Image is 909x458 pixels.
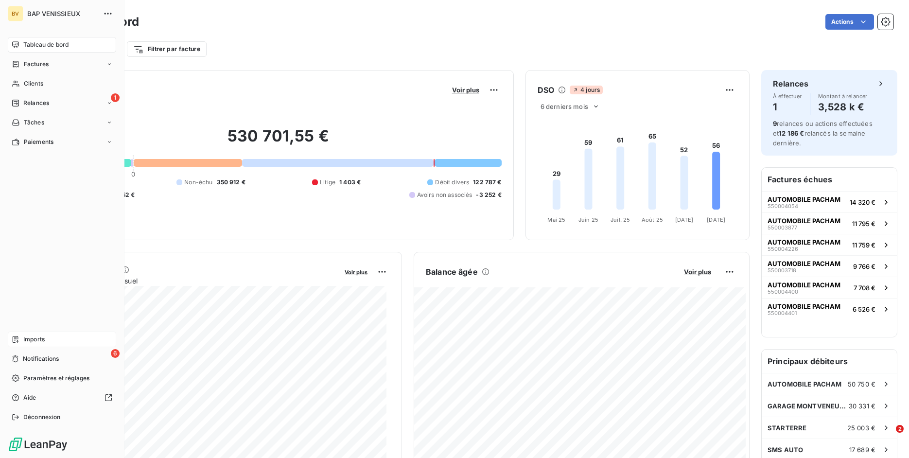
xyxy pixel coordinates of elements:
[476,191,501,199] span: -3 252 €
[684,268,711,276] span: Voir plus
[131,170,135,178] span: 0
[24,138,53,146] span: Paiements
[762,191,897,212] button: AUTOMOBILE PACHAM55000405414 320 €
[641,216,663,223] tspan: Août 25
[8,6,23,21] div: BV
[768,267,796,273] span: 550003718
[23,99,49,107] span: Relances
[611,216,630,223] tspan: Juil. 25
[768,238,840,246] span: AUTOMOBILE PACHAM
[111,93,120,102] span: 1
[449,86,482,94] button: Voir plus
[435,178,469,187] span: Débit divers
[23,374,89,383] span: Paramètres et réglages
[849,402,875,410] span: 30 331 €
[707,216,725,223] tspan: [DATE]
[779,129,804,137] span: 12 186 €
[768,195,840,203] span: AUTOMOBILE PACHAM
[762,277,897,298] button: AUTOMOBILE PACHAM5500044007 708 €
[55,276,338,286] span: Chiffre d'affaires mensuel
[578,216,598,223] tspan: Juin 25
[768,225,797,230] span: 550003877
[27,10,97,18] span: BAP VENISSIEUX
[768,217,840,225] span: AUTOMOBILE PACHAM
[762,212,897,234] button: AUTOMOBILE PACHAM55000387711 795 €
[768,310,797,316] span: 550004401
[339,178,361,187] span: 1 403 €
[768,289,798,295] span: 550004400
[23,393,36,402] span: Aide
[818,93,868,99] span: Montant à relancer
[853,305,875,313] span: 6 526 €
[848,380,875,388] span: 50 750 €
[768,260,840,267] span: AUTOMOBILE PACHAM
[762,298,897,319] button: AUTOMOBILE PACHAM5500044016 526 €
[452,86,479,94] span: Voir plus
[426,266,478,278] h6: Balance âgée
[23,335,45,344] span: Imports
[23,413,61,422] span: Déconnexion
[768,446,803,454] span: SMS AUTO
[111,349,120,358] span: 6
[768,402,849,410] span: GARAGE MONTVENEUR EUROREPAR
[23,40,69,49] span: Tableau de bord
[217,178,245,187] span: 350 912 €
[55,126,502,156] h2: 530 701,55 €
[854,284,875,292] span: 7 708 €
[773,99,802,115] h4: 1
[896,425,904,433] span: 2
[8,437,68,452] img: Logo LeanPay
[825,14,874,30] button: Actions
[847,424,875,432] span: 25 003 €
[24,118,44,127] span: Tâches
[762,255,897,277] button: AUTOMOBILE PACHAM5500037189 766 €
[541,103,588,110] span: 6 derniers mois
[852,220,875,228] span: 11 795 €
[184,178,212,187] span: Non-échu
[320,178,335,187] span: Litige
[8,390,116,405] a: Aide
[852,241,875,249] span: 11 759 €
[417,191,472,199] span: Avoirs non associés
[538,84,554,96] h6: DSO
[547,216,565,223] tspan: Mai 25
[473,178,501,187] span: 122 787 €
[768,424,806,432] span: STARTERRE
[768,281,840,289] span: AUTOMOBILE PACHAM
[762,168,897,191] h6: Factures échues
[342,267,370,276] button: Voir plus
[23,354,59,363] span: Notifications
[876,425,899,448] iframe: Intercom live chat
[762,350,897,373] h6: Principaux débiteurs
[768,246,798,252] span: 550004226
[768,203,798,209] span: 550004054
[768,302,840,310] span: AUTOMOBILE PACHAM
[768,380,842,388] span: AUTOMOBILE PACHAM
[849,446,875,454] span: 17 689 €
[773,93,802,99] span: À effectuer
[818,99,868,115] h4: 3,528 k €
[762,234,897,255] button: AUTOMOBILE PACHAM55000422611 759 €
[850,198,875,206] span: 14 320 €
[773,120,873,147] span: relances ou actions effectuées et relancés la semaine dernière.
[127,41,207,57] button: Filtrer par facture
[24,60,49,69] span: Factures
[675,216,693,223] tspan: [DATE]
[773,78,808,89] h6: Relances
[773,120,777,127] span: 9
[681,267,714,276] button: Voir plus
[24,79,43,88] span: Clients
[853,263,875,270] span: 9 766 €
[570,86,603,94] span: 4 jours
[345,269,367,276] span: Voir plus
